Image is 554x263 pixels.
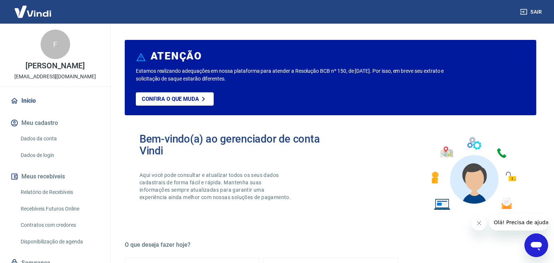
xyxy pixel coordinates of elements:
button: Meu cadastro [9,115,101,131]
p: [EMAIL_ADDRESS][DOMAIN_NAME] [14,73,96,81]
a: Relatório de Recebíveis [18,185,101,200]
img: Imagem de um avatar masculino com diversos icones exemplificando as funcionalidades do gerenciado... [425,133,522,215]
a: Dados de login [18,148,101,163]
button: Meus recebíveis [9,168,101,185]
a: Disponibilização de agenda [18,234,101,249]
img: Vindi [9,0,57,23]
span: Olá! Precisa de ajuda? [4,5,62,11]
iframe: Fechar mensagem [472,216,486,230]
p: Confira o que muda [142,96,199,102]
button: Sair [519,5,545,19]
p: [PERSON_NAME] [25,62,85,70]
h2: Bem-vindo(a) ao gerenciador de conta Vindi [140,133,331,157]
h6: ATENÇÃO [151,52,202,60]
a: Dados da conta [18,131,101,146]
a: Confira o que muda [136,92,214,106]
a: Contratos com credores [18,218,101,233]
a: Recebíveis Futuros Online [18,201,101,216]
div: F [41,30,70,59]
p: Estamos realizando adequações em nossa plataforma para atender a Resolução BCB nº 150, de [DATE].... [136,67,447,83]
a: Início [9,93,101,109]
p: Aqui você pode consultar e atualizar todos os seus dados cadastrais de forma fácil e rápida. Mant... [140,171,292,201]
iframe: Botão para abrir a janela de mensagens [524,233,548,257]
iframe: Mensagem da empresa [489,214,548,230]
h5: O que deseja fazer hoje? [125,241,536,249]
